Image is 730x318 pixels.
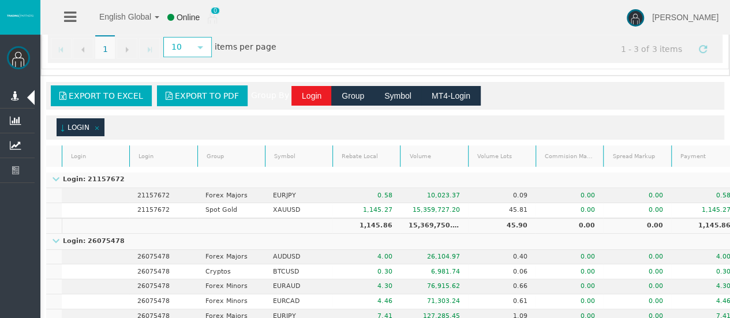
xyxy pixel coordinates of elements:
[400,294,467,309] td: 71,303.24
[267,149,331,164] a: Symbol
[536,279,603,294] td: 0.00
[400,203,467,218] td: 15,359,727.20
[332,218,400,234] td: 1,145.86
[400,188,467,203] td: 10,023.37
[468,250,536,265] td: 0.40
[603,294,671,309] td: 0.00
[332,279,400,294] td: 4.30
[265,264,332,279] td: BTCUSD
[251,91,289,100] span: Group By
[197,250,265,265] td: Forex Majors
[693,38,713,58] a: Refresh
[95,35,115,59] span: 1
[265,294,332,309] td: EURCAD
[374,86,422,106] button: Symbol
[197,279,265,294] td: Forex Minors
[538,149,602,164] a: Commision Markup
[6,13,35,18] img: logo.svg
[603,264,671,279] td: 0.00
[129,203,197,218] td: 21157672
[400,264,467,279] td: 6,981.74
[291,86,332,106] button: Login
[265,188,332,203] td: EURJPY
[196,43,205,52] span: select
[603,188,671,203] td: 0.00
[332,250,400,265] td: 4.00
[175,91,239,100] span: Export to PDF
[58,124,68,133] span: (sorted ascending)
[145,45,154,54] span: Go to the last page
[199,149,263,164] a: Group
[468,203,536,218] td: 45.81
[208,12,217,24] img: user_small.png
[698,44,707,54] span: Refresh
[400,250,467,265] td: 26,104.97
[536,294,603,309] td: 0.00
[400,218,467,234] td: 15,369,750.57
[331,86,375,106] button: Group
[536,250,603,265] td: 0.00
[46,238,128,245] p: Login: 26075478
[197,264,265,279] td: Cryptos
[157,85,248,106] a: Export to PDF
[164,38,189,56] span: 10
[69,91,143,100] span: Export to Excel
[177,13,200,22] span: Online
[60,124,89,133] a: (sorted ascending)Login
[265,279,332,294] td: EURAUD
[51,38,72,59] a: Go to the first page
[129,264,197,279] td: 26075478
[84,12,151,21] span: English Global
[265,250,332,265] td: AUDUSD
[46,176,128,184] p: Login: 21157672
[117,38,137,59] a: Go to the next page
[332,188,400,203] td: 0.58
[78,45,88,54] span: Go to the previous page
[603,218,671,234] td: 0.00
[129,279,197,294] td: 26075478
[122,45,132,54] span: Go to the next page
[536,188,603,203] td: 0.00
[468,279,536,294] td: 0.66
[536,203,603,218] td: 0.00
[652,13,718,22] span: [PERSON_NAME]
[132,149,196,164] a: Login
[611,38,692,59] span: 1 - 3 of 3 items
[421,86,481,106] button: MT4-Login
[211,7,220,14] span: 0
[129,250,197,265] td: 26075478
[57,45,66,54] span: Go to the first page
[536,218,603,234] td: 0.00
[160,38,276,57] span: items per page
[468,294,536,309] td: 0.61
[536,264,603,279] td: 0.00
[265,203,332,218] td: XAUUSD
[51,85,152,106] a: Export to Excel
[197,188,265,203] td: Forex Majors
[197,294,265,309] td: Forex Minors
[332,294,400,309] td: 4.46
[468,188,536,203] td: 0.09
[64,149,128,164] a: Login
[470,149,534,164] a: Volume Lots
[468,218,536,234] td: 45.90
[400,279,467,294] td: 76,915.62
[627,9,644,27] img: user-image
[332,264,400,279] td: 0.30
[197,203,265,218] td: Spot Gold
[139,38,160,59] a: Go to the last page
[129,188,197,203] td: 21157672
[73,38,93,59] a: Go to the previous page
[468,264,536,279] td: 0.06
[335,149,399,164] a: Rebate Local
[402,149,466,164] a: Volume
[605,149,669,164] a: Spread Markup
[129,294,197,309] td: 26075478
[603,279,671,294] td: 0.00
[603,203,671,218] td: 0.00
[332,203,400,218] td: 1,145.27
[603,250,671,265] td: 0.00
